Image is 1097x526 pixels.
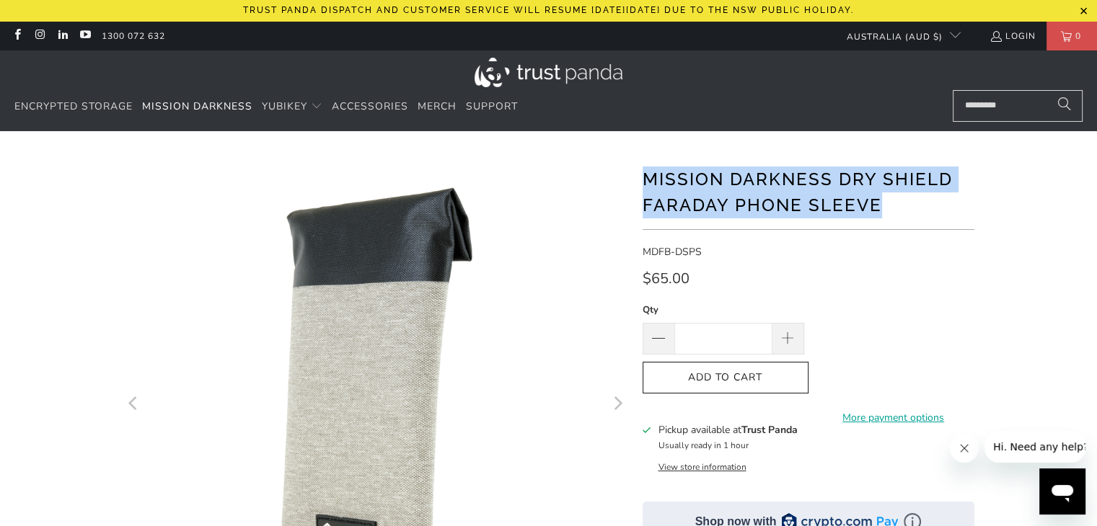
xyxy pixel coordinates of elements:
span: MDFB-DSPS [643,245,702,259]
summary: YubiKey [262,90,322,124]
iframe: Message from company [984,431,1085,463]
a: Trust Panda Australia on LinkedIn [56,30,69,42]
p: Trust Panda dispatch and customer service will resume [DATE][DATE] due to the NSW public holiday. [243,5,854,15]
h3: Pickup available at [658,422,797,437]
span: Support [466,99,518,113]
h1: Mission Darkness Dry Shield Faraday Phone Sleeve [643,164,974,218]
a: Login [990,28,1036,44]
span: Mission Darkness [142,99,252,113]
span: Accessories [332,99,408,113]
a: Trust Panda Australia on Facebook [11,30,23,42]
a: Mission Darkness [142,90,252,124]
b: Trust Panda [741,423,797,437]
span: 0 [1072,22,1085,50]
iframe: Button to launch messaging window [1039,468,1085,514]
a: 0 [1047,22,1097,50]
small: Usually ready in 1 hour [658,440,748,451]
a: Trust Panda Australia on Instagram [33,30,45,42]
a: Encrypted Storage [14,90,133,124]
a: Merch [418,90,457,124]
span: Add to Cart [658,372,793,384]
a: Trust Panda Australia on YouTube [79,30,91,42]
span: Hi. Need any help? [9,10,104,22]
a: More payment options [813,410,974,426]
span: Merch [418,99,457,113]
a: Support [466,90,518,124]
img: Trust Panda Australia [475,58,622,87]
iframe: Close message [950,434,979,463]
a: 1300 072 632 [102,28,165,44]
nav: Translation missing: en.navigation.header.main_nav [14,90,518,124]
span: YubiKey [262,99,307,113]
button: Australia (AUD $) [835,22,961,50]
label: Qty [643,302,804,318]
span: $65.00 [643,269,690,288]
a: Accessories [332,90,408,124]
input: Search... [953,90,1083,122]
span: Encrypted Storage [14,99,133,113]
button: View store information [658,461,746,473]
button: Search [1047,90,1083,122]
button: Add to Cart [643,362,809,394]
